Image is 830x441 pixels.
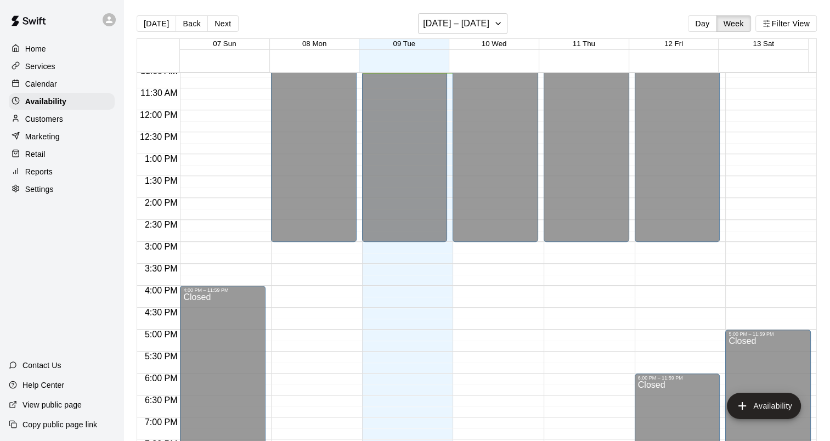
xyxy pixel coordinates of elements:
[753,39,774,48] button: 13 Sat
[183,287,262,293] div: 4:00 PM – 11:59 PM
[302,39,326,48] button: 08 Mon
[142,154,180,163] span: 1:00 PM
[142,395,180,405] span: 6:30 PM
[142,198,180,207] span: 2:00 PM
[176,15,208,32] button: Back
[207,15,238,32] button: Next
[727,393,801,419] button: add
[423,16,489,31] h6: [DATE] – [DATE]
[482,39,507,48] button: 10 Wed
[664,39,683,48] button: 12 Fri
[142,220,180,229] span: 2:30 PM
[142,374,180,383] span: 6:00 PM
[9,181,115,197] a: Settings
[137,132,180,142] span: 12:30 PM
[25,96,66,107] p: Availability
[9,111,115,127] a: Customers
[142,264,180,273] span: 3:30 PM
[22,419,97,430] p: Copy public page link
[25,43,46,54] p: Home
[25,184,54,195] p: Settings
[573,39,595,48] button: 11 Thu
[22,360,61,371] p: Contact Us
[9,93,115,110] a: Availability
[142,242,180,251] span: 3:00 PM
[138,88,180,98] span: 11:30 AM
[9,128,115,145] a: Marketing
[25,166,53,177] p: Reports
[9,41,115,57] a: Home
[716,15,751,32] button: Week
[25,78,57,89] p: Calendar
[142,352,180,361] span: 5:30 PM
[137,110,180,120] span: 12:00 PM
[9,76,115,92] a: Calendar
[729,331,808,337] div: 5:00 PM – 11:59 PM
[142,308,180,317] span: 4:30 PM
[25,149,46,160] p: Retail
[688,15,716,32] button: Day
[9,163,115,180] a: Reports
[755,15,817,32] button: Filter View
[213,39,236,48] button: 07 Sun
[638,375,717,381] div: 6:00 PM – 11:59 PM
[142,176,180,185] span: 1:30 PM
[9,146,115,162] a: Retail
[393,39,415,48] button: 09 Tue
[25,114,63,125] p: Customers
[142,330,180,339] span: 5:00 PM
[22,380,64,391] p: Help Center
[22,399,82,410] p: View public page
[142,417,180,427] span: 7:00 PM
[9,58,115,75] a: Services
[142,286,180,295] span: 4:00 PM
[25,61,55,72] p: Services
[418,13,507,34] button: [DATE] – [DATE]
[137,15,176,32] button: [DATE]
[25,131,60,142] p: Marketing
